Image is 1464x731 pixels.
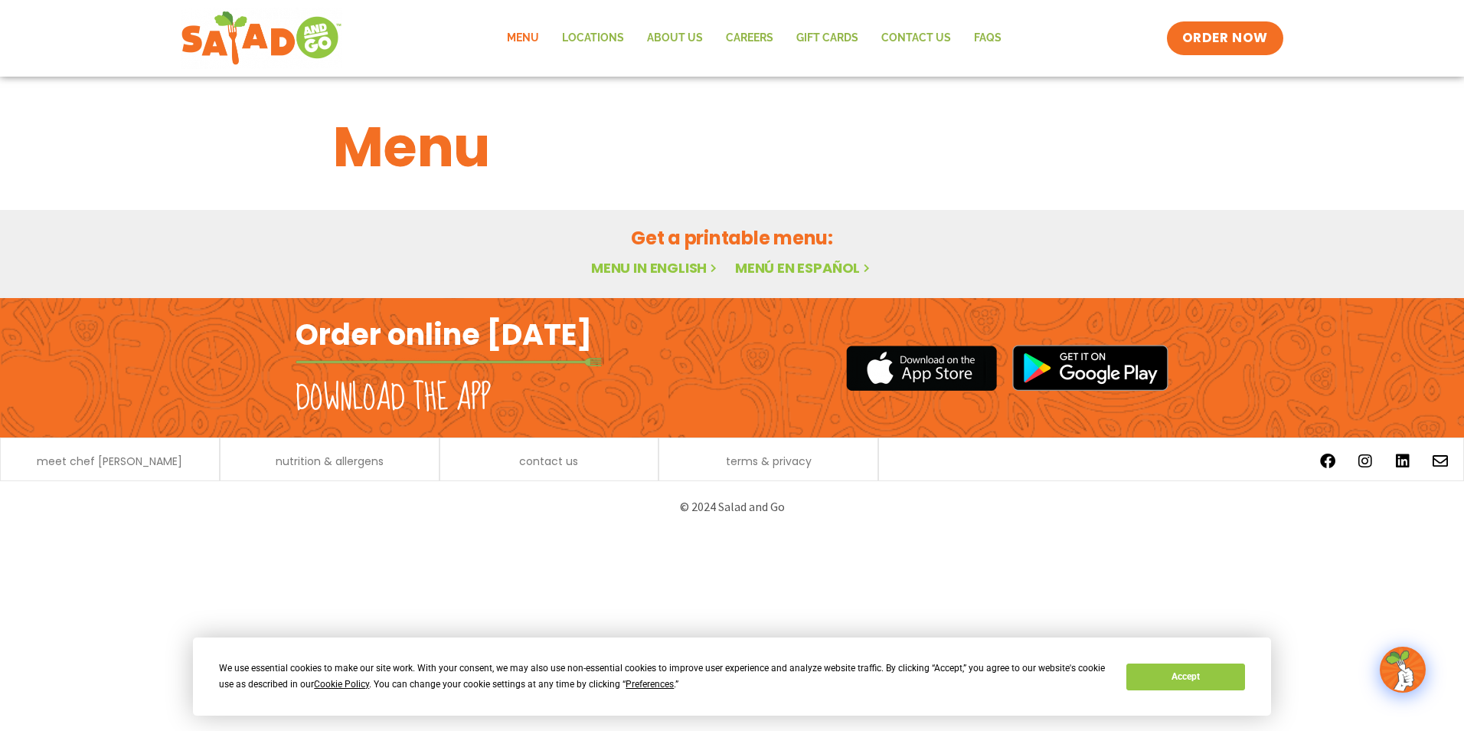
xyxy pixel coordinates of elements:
h2: Download the app [296,377,491,420]
nav: Menu [495,21,1013,56]
a: nutrition & allergens [276,456,384,467]
span: Preferences [626,679,674,690]
a: Menú en español [735,258,873,277]
a: Locations [551,21,636,56]
a: Careers [714,21,785,56]
img: wpChatIcon [1381,648,1424,691]
a: GIFT CARDS [785,21,870,56]
a: ORDER NOW [1167,21,1283,55]
a: About Us [636,21,714,56]
a: FAQs [962,21,1013,56]
a: terms & privacy [726,456,812,467]
img: google_play [1012,345,1168,391]
h1: Menu [333,106,1131,188]
a: Contact Us [870,21,962,56]
a: contact us [519,456,578,467]
span: ORDER NOW [1182,29,1268,48]
img: new-SAG-logo-768×292 [181,8,342,69]
h2: Order online [DATE] [296,316,592,353]
a: Menu in English [591,258,720,277]
button: Accept [1126,664,1244,690]
a: meet chef [PERSON_NAME] [37,456,182,467]
img: appstore [846,343,997,393]
div: We use essential cookies to make our site work. With your consent, we may also use non-essential ... [219,661,1108,693]
img: fork [296,358,602,366]
p: © 2024 Salad and Go [303,497,1161,517]
h2: Get a printable menu: [333,225,1131,251]
div: Cookie Consent Prompt [193,638,1271,716]
span: Cookie Policy [314,679,369,690]
a: Menu [495,21,551,56]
